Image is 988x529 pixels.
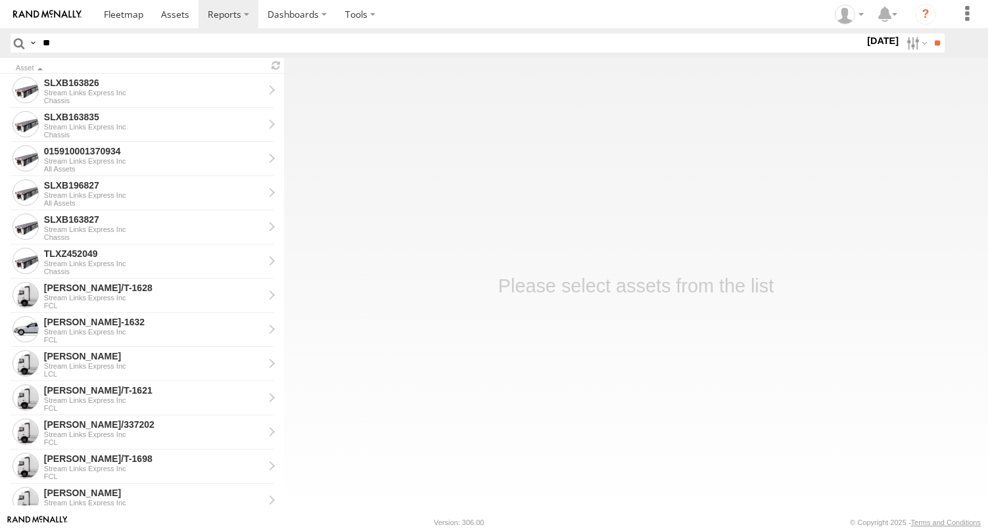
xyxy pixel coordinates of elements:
div: SERGIO - View Asset History [44,487,264,499]
div: Chassis [44,233,264,241]
div: JUSTIN/T-1628 - View Asset History [44,282,264,294]
div: BRUCE/T-1698 - View Asset History [44,453,264,465]
div: FCL [44,302,264,310]
div: Stream Links Express Inc [44,89,264,97]
i: ? [915,4,936,25]
div: FCL [44,404,264,412]
div: Chassis [44,267,264,275]
div: KENNY - View Asset History [44,350,264,362]
div: Stream Links Express Inc [44,499,264,507]
div: Stream Links Express Inc [44,396,264,404]
div: Click to Sort [16,65,263,72]
div: SHAWN/T-1621 - View Asset History [44,384,264,396]
div: TLXZ452049 - View Asset History [44,248,264,260]
div: FCL [44,472,264,480]
div: Stream Links Express Inc [44,225,264,233]
img: rand-logo.svg [13,10,82,19]
div: Stream Links Express Inc [44,157,264,165]
div: All Assets [44,199,264,207]
div: Stream Links Express Inc [44,430,264,438]
div: Chassis [44,97,264,104]
label: [DATE] [864,34,901,48]
div: Stream Links Express Inc [44,191,264,199]
div: All Assets [44,165,264,173]
div: Stream Links Express Inc [44,294,264,302]
div: Chassis [44,131,264,139]
div: Stream Links Express Inc [44,362,264,370]
div: Stream Links Express Inc [44,465,264,472]
div: SLXB163827 - View Asset History [44,214,264,225]
div: LCL [44,370,264,378]
a: Terms and Conditions [911,518,981,526]
div: Stream Links Express Inc [44,123,264,131]
div: MARCIAL/337202 - View Asset History [44,419,264,430]
div: 015910001370934 - View Asset History [44,145,264,157]
a: Visit our Website [7,516,68,529]
div: SLXB163835 - View Asset History [44,111,264,123]
div: FCL [44,336,264,344]
div: SLXB163826 - View Asset History [44,77,264,89]
div: Version: 306.00 [434,518,484,526]
div: Stream Links Express Inc [44,260,264,267]
div: Rosibel Lopez [830,5,868,24]
div: © Copyright 2025 - [850,518,981,526]
div: SLXB196827 - View Asset History [44,179,264,191]
label: Search Query [28,34,38,53]
div: FCL [44,438,264,446]
span: Refresh [268,59,284,72]
div: FRANKLIN T-1632 - View Asset History [44,316,264,328]
div: Stream Links Express Inc [44,328,264,336]
label: Search Filter Options [901,34,929,53]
